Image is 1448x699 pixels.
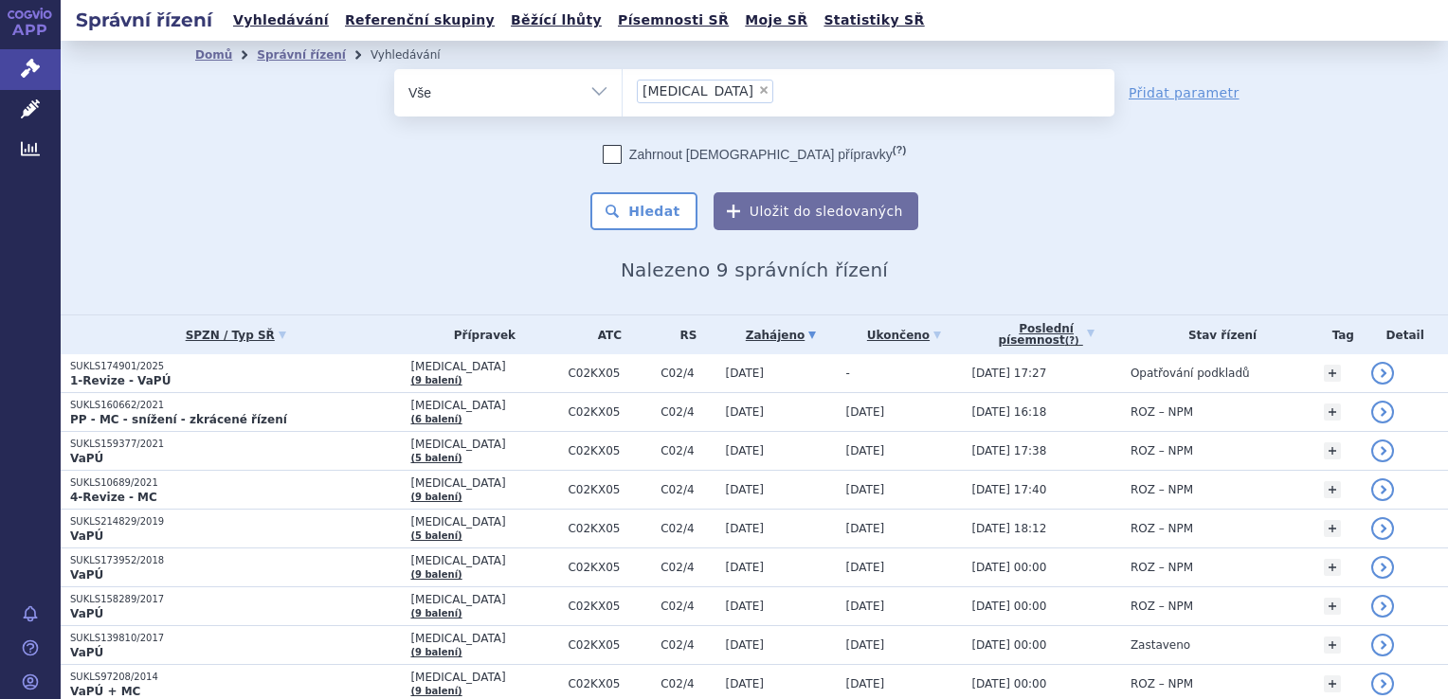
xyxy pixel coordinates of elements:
[1371,595,1394,618] a: detail
[1324,636,1341,654] a: +
[410,399,558,412] span: [MEDICAL_DATA]
[70,646,103,659] strong: VaPÚ
[410,554,558,567] span: [MEDICAL_DATA]
[846,600,885,613] span: [DATE]
[1065,335,1079,347] abbr: (?)
[70,476,401,490] p: SUKLS10689/2021
[725,483,764,496] span: [DATE]
[70,671,401,684] p: SUKLS97208/2014
[725,367,764,380] span: [DATE]
[1371,634,1394,656] a: detail
[725,600,764,613] span: [DATE]
[725,677,764,690] span: [DATE]
[505,8,607,33] a: Běžící lhůty
[70,491,157,504] strong: 4-Revize - MC
[70,413,287,426] strong: PP - MC - snížení - zkrácené řízení
[227,8,335,33] a: Vyhledávání
[846,638,885,652] span: [DATE]
[1131,522,1193,535] span: ROZ – NPM
[1131,561,1193,574] span: ROZ – NPM
[1371,517,1394,540] a: detail
[70,374,171,387] strong: 1-Revize - VaPÚ
[410,492,462,502] a: (9 balení)
[846,367,850,380] span: -
[1324,675,1341,692] a: +
[1371,672,1394,695] a: detail
[1324,365,1341,382] a: +
[558,315,651,354] th: ATC
[568,677,651,690] span: C02KX05
[410,647,462,657] a: (9 balení)
[1324,403,1341,421] a: +
[1324,520,1341,537] a: +
[410,414,462,424] a: (6 balení)
[1371,556,1394,579] a: detail
[410,476,558,490] span: [MEDICAL_DATA]
[661,444,715,457] span: C02/4
[661,405,715,419] span: C02/4
[1371,362,1394,385] a: detail
[725,322,836,349] a: Zahájeno
[971,367,1046,380] span: [DATE] 17:27
[70,568,103,582] strong: VaPÚ
[661,561,715,574] span: C02/4
[70,529,103,543] strong: VaPÚ
[339,8,500,33] a: Referenční skupiny
[70,632,401,645] p: SUKLS139810/2017
[612,8,734,33] a: Písemnosti SŘ
[410,530,462,541] a: (5 balení)
[714,192,918,230] button: Uložit do sledovaných
[371,41,465,69] li: Vyhledávání
[971,444,1046,457] span: [DATE] 17:38
[818,8,930,33] a: Statistiky SŘ
[971,315,1121,354] a: Poslednípísemnost(?)
[61,7,227,33] h2: Správní řízení
[1121,315,1314,354] th: Stav řízení
[568,561,651,574] span: C02KX05
[1131,483,1193,496] span: ROZ – NPM
[779,79,789,102] input: [MEDICAL_DATA]
[568,367,651,380] span: C02KX05
[410,360,558,373] span: [MEDICAL_DATA]
[661,638,715,652] span: C02/4
[410,515,558,529] span: [MEDICAL_DATA]
[846,322,963,349] a: Ukončeno
[70,452,103,465] strong: VaPÚ
[661,483,715,496] span: C02/4
[70,360,401,373] p: SUKLS174901/2025
[603,145,906,164] label: Zahrnout [DEMOGRAPHIC_DATA] přípravky
[846,405,885,419] span: [DATE]
[971,483,1046,496] span: [DATE] 17:40
[846,561,885,574] span: [DATE]
[1314,315,1362,354] th: Tag
[568,522,651,535] span: C02KX05
[661,677,715,690] span: C02/4
[70,438,401,451] p: SUKLS159377/2021
[257,48,346,62] a: Správní řízení
[70,322,401,349] a: SPZN / Typ SŘ
[410,438,558,451] span: [MEDICAL_DATA]
[410,593,558,606] span: [MEDICAL_DATA]
[70,554,401,567] p: SUKLS173952/2018
[410,671,558,684] span: [MEDICAL_DATA]
[1131,367,1250,380] span: Opatřování podkladů
[70,515,401,529] p: SUKLS214829/2019
[410,453,462,463] a: (5 balení)
[971,638,1046,652] span: [DATE] 00:00
[70,593,401,606] p: SUKLS158289/2017
[1371,401,1394,423] a: detail
[590,192,697,230] button: Hledat
[1371,478,1394,501] a: detail
[568,444,651,457] span: C02KX05
[1371,439,1394,462] a: detail
[195,48,232,62] a: Domů
[1324,598,1341,615] a: +
[410,569,462,580] a: (9 balení)
[971,561,1046,574] span: [DATE] 00:00
[725,405,764,419] span: [DATE]
[401,315,558,354] th: Přípravek
[410,608,462,618] a: (9 balení)
[568,638,651,652] span: C02KX05
[971,600,1046,613] span: [DATE] 00:00
[1362,315,1448,354] th: Detail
